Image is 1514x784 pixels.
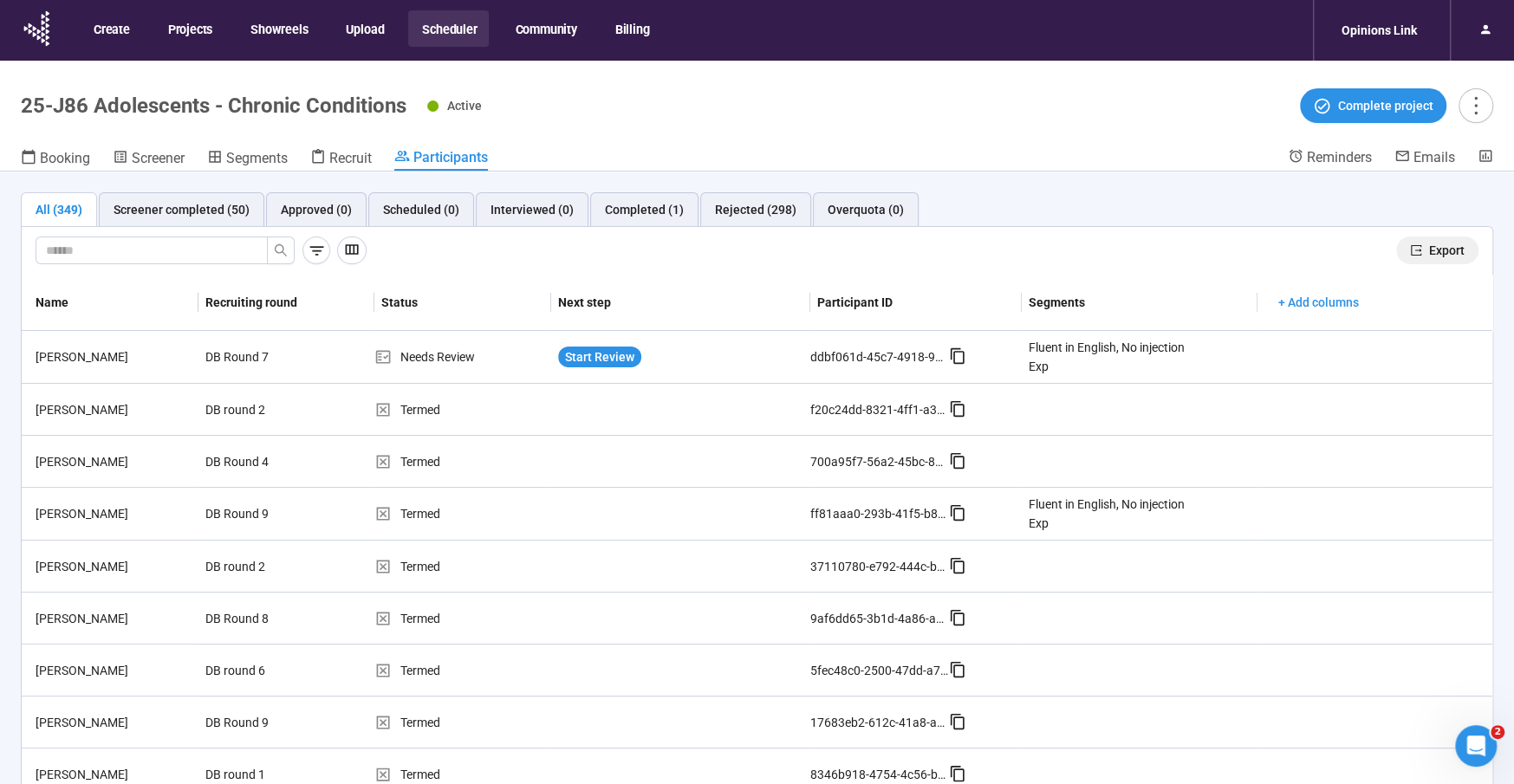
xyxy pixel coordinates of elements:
div: Fluent in English, No injection Exp [1029,338,1188,376]
div: 5fec48c0-2500-47dd-a7a7-1137b1f44853 [810,661,949,680]
span: Export [1429,241,1465,260]
div: Termed [374,504,551,523]
div: Opinions Link [1331,14,1427,47]
span: Segments [226,150,288,166]
div: ddbf061d-45c7-4918-95b0-20b65e507256 [810,347,949,366]
span: export [1410,244,1422,256]
div: Termed [374,452,551,471]
div: [PERSON_NAME] [29,661,198,680]
div: Termed [374,713,551,732]
span: Start Review [565,347,634,366]
a: Segments [207,148,288,171]
div: Needs Review [374,347,551,366]
div: All (349) [36,200,82,219]
div: DB Round 8 [198,602,328,635]
th: Recruiting round [198,275,375,331]
div: Termed [374,609,551,628]
div: [PERSON_NAME] [29,400,198,419]
div: DB Round 9 [198,497,328,530]
h1: 25-J86 Adolescents - Chronic Conditions [21,94,406,118]
a: Emails [1394,148,1455,169]
div: 8346b918-4754-4c56-b29f-c7b678046be1 [810,765,949,784]
div: 37110780-e792-444c-b330-d31c80a8ad34 [810,557,949,576]
span: Emails [1413,149,1455,165]
a: Participants [394,148,488,171]
a: Recruit [310,148,372,171]
span: + Add columns [1278,293,1359,312]
div: ff81aaa0-293b-41f5-b867-e1fde51d0f90 [810,504,949,523]
th: Participant ID [810,275,1022,331]
th: Segments [1022,275,1257,331]
button: Showreels [237,10,320,47]
span: Reminders [1307,149,1372,165]
div: Interviewed (0) [491,200,574,219]
span: 2 [1491,725,1504,739]
div: Termed [374,400,551,419]
div: Approved (0) [281,200,352,219]
button: Upload [332,10,396,47]
th: Name [22,275,198,331]
span: Screener [132,150,185,166]
div: Fluent in English, No injection Exp [1029,495,1188,533]
button: exportExport [1396,236,1478,264]
span: Active [447,99,482,113]
button: Projects [154,10,224,47]
span: Participants [413,149,488,165]
div: DB round 2 [198,393,328,426]
span: Complete project [1338,96,1433,115]
span: Recruit [329,150,372,166]
div: [PERSON_NAME] [29,347,198,366]
div: [PERSON_NAME] [29,609,198,628]
button: Start Review [558,347,641,367]
div: DB round 6 [198,654,328,687]
div: Completed (1) [605,200,684,219]
div: DB Round 9 [198,706,328,739]
button: search [267,236,295,264]
div: [PERSON_NAME] [29,557,198,576]
div: Termed [374,661,551,680]
span: more [1464,94,1487,117]
a: Screener [113,148,185,171]
iframe: Intercom live chat [1455,725,1497,767]
button: Billing [601,10,662,47]
span: search [274,243,288,257]
div: [PERSON_NAME] [29,713,198,732]
button: Complete project [1300,88,1446,123]
div: Screener completed (50) [114,200,250,219]
div: Scheduled (0) [383,200,459,219]
button: Create [80,10,142,47]
div: [PERSON_NAME] [29,504,198,523]
button: more [1459,88,1493,123]
div: Termed [374,557,551,576]
div: [PERSON_NAME] [29,452,198,471]
div: DB Round 4 [198,445,328,478]
div: Termed [374,765,551,784]
div: DB Round 7 [198,340,328,373]
span: Booking [40,150,90,166]
div: Overquota (0) [828,200,904,219]
div: f20c24dd-8321-4ff1-a358-e7c76eada137 [810,400,949,419]
button: Community [501,10,588,47]
div: Rejected (298) [715,200,796,219]
th: Status [374,275,551,331]
div: 17683eb2-612c-41a8-a11f-0ec066939126 [810,713,949,732]
th: Next step [551,275,810,331]
div: 700a95f7-56a2-45bc-81ab-ac2894e5c792 [810,452,949,471]
div: 9af6dd65-3b1d-4a86-a322-9c00b564e25e [810,609,949,628]
a: Booking [21,148,90,171]
button: + Add columns [1264,288,1373,316]
div: DB round 2 [198,550,328,583]
a: Reminders [1288,148,1372,169]
div: [PERSON_NAME] [29,765,198,784]
button: Scheduler [408,10,489,47]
